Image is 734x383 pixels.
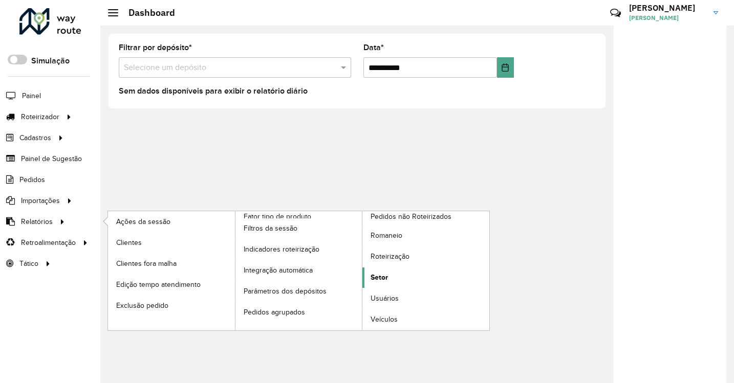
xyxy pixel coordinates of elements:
span: Fator tipo de produto [244,211,311,222]
span: Painel [22,91,41,101]
a: Ações da sessão [108,211,235,232]
span: Roteirização [371,251,409,262]
a: Usuários [362,288,489,309]
a: Exclusão pedido [108,295,235,316]
a: Filtros da sessão [235,218,362,239]
span: Romaneio [371,230,402,241]
label: Filtrar por depósito [119,41,192,54]
a: Clientes [108,232,235,253]
span: Exclusão pedido [116,300,168,311]
a: Roteirização [362,246,489,267]
h3: [PERSON_NAME] [629,3,706,13]
span: Pedidos não Roteirizados [371,211,451,222]
span: Indicadores roteirização [244,244,319,255]
span: Veículos [371,314,398,325]
span: Edição tempo atendimento [116,279,201,290]
label: Simulação [31,55,70,67]
a: Edição tempo atendimento [108,274,235,295]
span: Pedidos agrupados [244,307,305,318]
a: Integração automática [235,260,362,281]
a: Setor [362,267,489,288]
a: Indicadores roteirização [235,239,362,260]
a: Contato Rápido [605,2,627,24]
span: Relatórios [21,216,53,227]
label: Data [363,41,384,54]
span: Roteirizador [21,111,59,122]
span: Tático [19,258,38,269]
span: Parâmetros dos depósitos [244,286,327,297]
h2: Dashboard [118,7,175,18]
a: Parâmetros dos depósitos [235,281,362,302]
span: Painel de Sugestão [21,153,82,164]
label: Sem dados disponíveis para exibir o relatório diário [119,85,308,97]
span: Integração automática [244,265,313,276]
span: Clientes fora malha [116,258,177,269]
a: Romaneio [362,226,489,246]
span: Ações da sessão [116,216,170,227]
button: Choose Date [497,57,514,78]
span: Filtros da sessão [244,223,297,234]
span: Pedidos [19,174,45,185]
span: Clientes [116,237,142,248]
span: Retroalimentação [21,237,76,248]
span: Setor [371,272,388,283]
span: Cadastros [19,132,51,143]
span: [PERSON_NAME] [629,13,706,22]
a: Clientes fora malha [108,253,235,274]
a: Fator tipo de produto [108,211,362,330]
span: Usuários [371,293,399,304]
a: Pedidos agrupados [235,302,362,323]
a: Veículos [362,309,489,330]
a: Pedidos não Roteirizados [235,211,490,330]
span: Importações [21,195,60,206]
